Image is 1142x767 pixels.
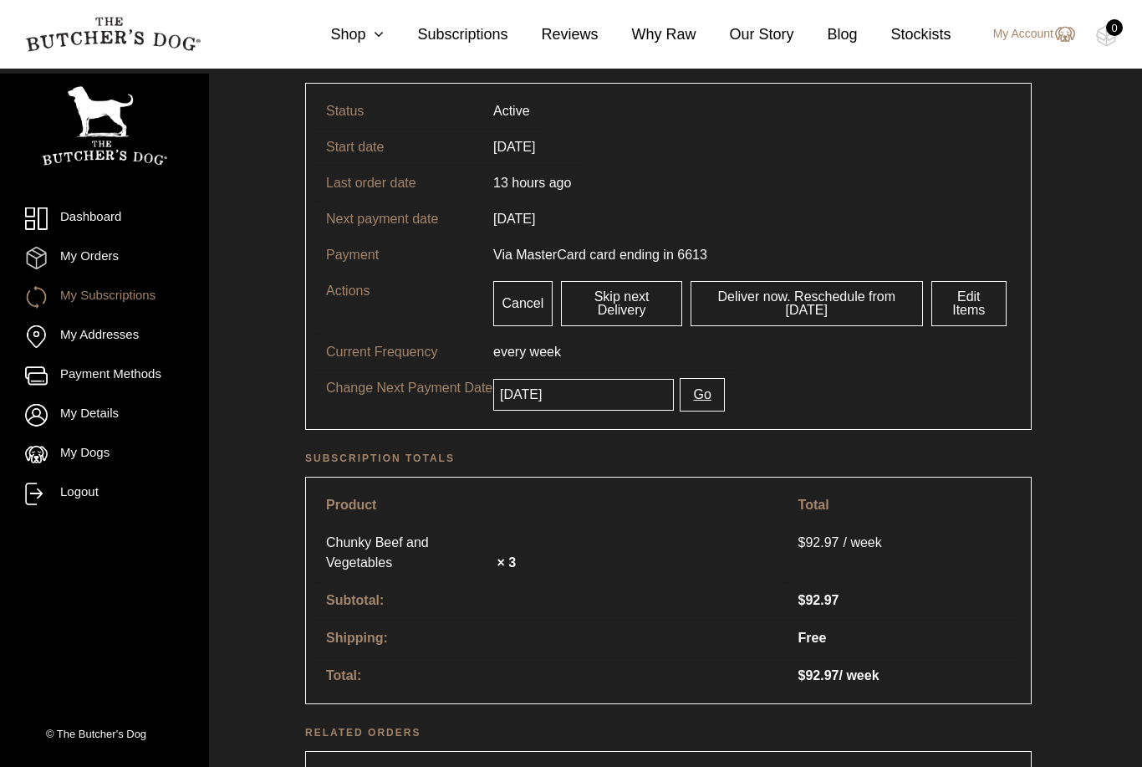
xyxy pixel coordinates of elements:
a: Blog [794,23,858,46]
td: Last order date [316,165,483,201]
a: Subscriptions [384,23,507,46]
a: Cancel [493,281,553,326]
a: My Orders [25,247,184,269]
a: My Dogs [25,443,184,466]
a: Dashboard [25,207,184,230]
a: Chunky Beef and Vegetables [326,533,493,573]
th: Total: [316,657,787,693]
h2: Related orders [305,724,1032,741]
td: Status [316,94,483,129]
img: TBD_Cart-Empty.png [1096,25,1117,47]
td: Start date [316,129,483,165]
td: Free [788,620,1021,656]
p: Current Frequency [326,342,493,362]
th: Shipping: [316,620,787,656]
a: Why Raw [599,23,696,46]
td: Payment [316,237,483,273]
a: Reviews [507,23,598,46]
p: Change Next Payment Date [326,378,493,398]
a: Skip next Delivery [561,281,682,326]
span: every [493,345,526,359]
span: Via MasterCard card ending in 6613 [493,248,707,262]
span: 92.97 [798,533,844,553]
a: Stockists [858,23,951,46]
a: Deliver now. Reschedule from [DATE] [691,281,923,326]
span: $ [798,668,806,683]
span: $ [798,593,806,607]
a: My Account [976,24,1075,44]
span: week [530,345,561,359]
td: Actions [316,273,479,334]
td: 13 hours ago [483,165,581,201]
div: 0 [1106,19,1123,36]
a: My Subscriptions [25,286,184,309]
a: Logout [25,483,184,505]
span: 92.97 [798,593,839,607]
a: My Details [25,404,184,427]
a: Payment Methods [25,365,184,387]
img: TBD_Portrait_Logo_White.png [42,86,167,166]
a: Shop [297,23,384,46]
span: $ [798,535,806,550]
td: Active [483,94,540,129]
h2: Subscription totals [305,450,1032,467]
td: [DATE] [483,129,545,165]
th: Subtotal: [316,582,787,618]
th: Total [788,488,1021,523]
button: Go [680,378,724,412]
a: Edit Items [931,281,1007,326]
span: 92.97 [798,668,839,683]
td: / week [788,657,1021,693]
td: Next payment date [316,201,483,237]
th: Product [316,488,787,523]
strong: × 3 [497,555,516,570]
td: [DATE] [483,201,545,237]
td: / week [788,524,1021,560]
a: Our Story [696,23,794,46]
a: My Addresses [25,325,184,348]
